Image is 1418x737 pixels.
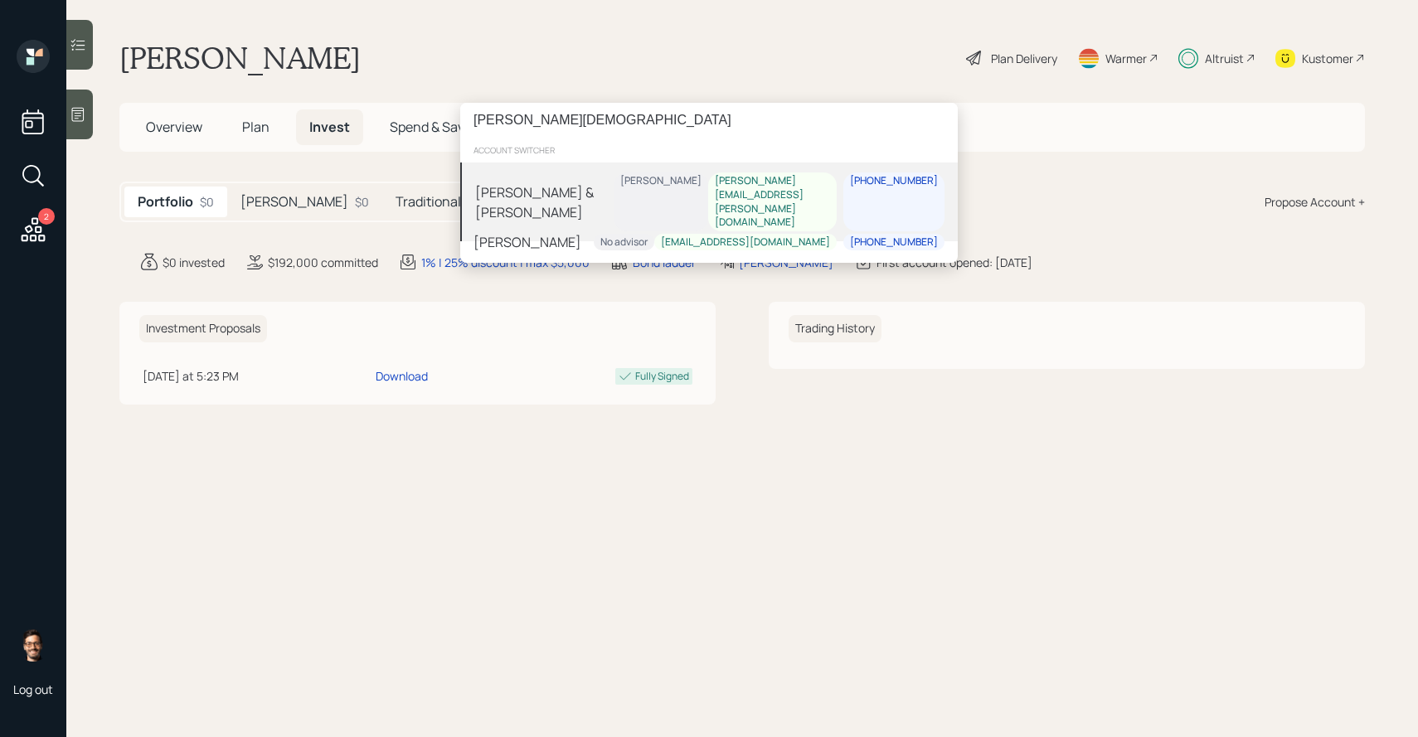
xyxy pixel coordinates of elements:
div: [PERSON_NAME] [620,174,702,188]
div: [PERSON_NAME][EMAIL_ADDRESS][PERSON_NAME][DOMAIN_NAME] [715,174,830,230]
div: [PHONE_NUMBER] [850,235,938,250]
div: [PERSON_NAME] & [PERSON_NAME] [475,182,614,222]
div: [PERSON_NAME] [473,232,581,252]
div: [EMAIL_ADDRESS][DOMAIN_NAME] [661,235,830,250]
div: account switcher [460,138,958,162]
div: [PHONE_NUMBER] [850,174,938,188]
input: Type a command or search… [460,103,958,138]
div: No advisor [600,235,648,250]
